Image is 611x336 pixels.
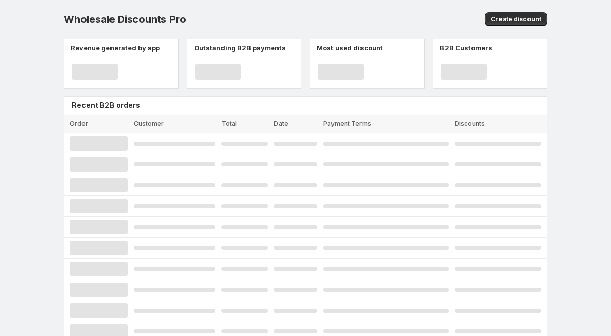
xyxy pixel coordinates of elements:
p: B2B Customers [440,43,492,53]
p: Most used discount [317,43,383,53]
button: Create discount [485,12,547,26]
h2: Recent B2B orders [72,100,543,110]
p: Revenue generated by app [71,43,160,53]
p: Outstanding B2B payments [194,43,286,53]
span: Total [221,120,237,127]
span: Date [274,120,288,127]
span: Customer [134,120,164,127]
span: Order [70,120,88,127]
span: Discounts [455,120,485,127]
span: Payment Terms [323,120,371,127]
span: Wholesale Discounts Pro [64,13,186,25]
span: Create discount [491,15,541,23]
